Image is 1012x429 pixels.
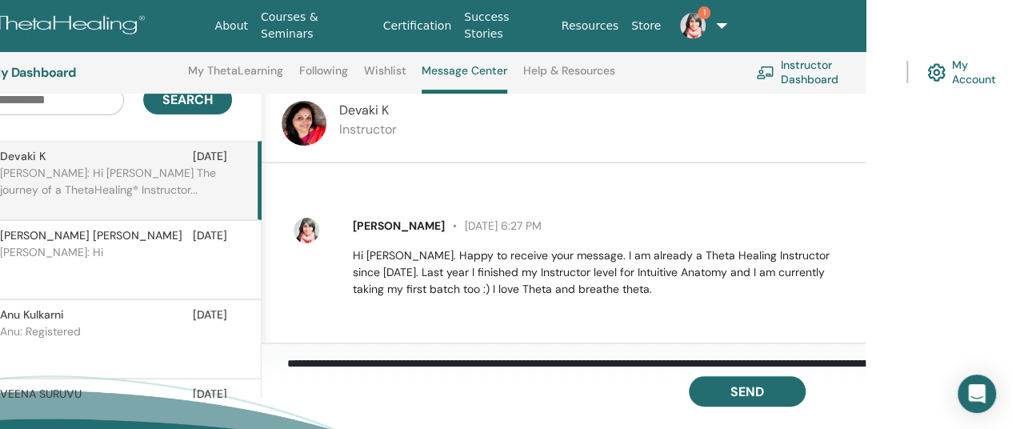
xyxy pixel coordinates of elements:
span: [DATE] [193,148,227,165]
a: Message Center [422,64,507,94]
img: default.jpg [294,218,319,243]
img: chalkboard-teacher.svg [756,66,774,79]
p: Hi [PERSON_NAME]. Happy to receive your message. I am already a Theta Healing Instructor since [D... [353,247,847,298]
span: [DATE] [193,307,227,323]
span: [DATE] [193,386,227,403]
button: Send [689,376,806,407]
img: cog.svg [927,59,946,86]
span: [DATE] [193,227,227,244]
a: Courses & Seminars [254,2,377,49]
img: default.jpg [282,101,326,146]
img: default.jpg [680,13,706,38]
a: Certification [377,11,458,41]
span: [DATE] 6:27 PM [445,219,542,233]
a: Help & Resources [523,64,615,90]
span: 1 [698,6,710,19]
button: Search [143,85,232,114]
span: Devaki K [339,102,389,118]
span: Send [730,383,764,400]
a: Store [625,11,667,41]
a: Wishlist [364,64,406,90]
span: [PERSON_NAME] [353,219,445,233]
div: Open Intercom Messenger [958,375,996,413]
a: My Account [927,54,1012,90]
a: Instructor Dashboard [756,54,887,90]
span: Search [162,91,213,108]
p: Instructor [339,120,397,139]
a: Resources [555,11,626,41]
a: About [209,11,254,41]
a: My ThetaLearning [188,64,283,90]
a: Following [299,64,348,90]
a: Success Stories [458,2,554,49]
